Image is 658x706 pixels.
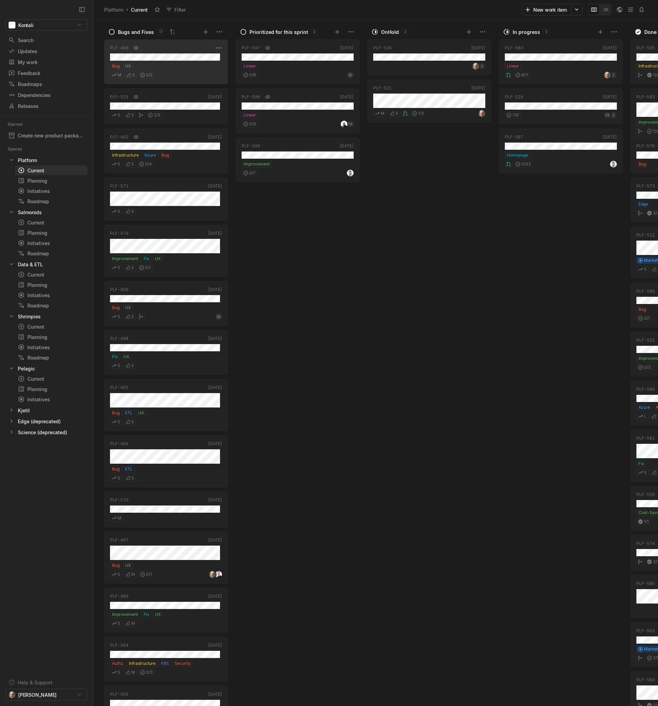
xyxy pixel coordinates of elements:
[367,39,491,75] a: PLF-534[DATE]3
[104,126,228,175] div: PLF-492[DATE]InfrastructureAzureBugSS0/4
[600,4,611,15] button: Change to mode list_view
[215,571,222,578] img: Kontali0497_EJH_round.png
[603,45,617,51] div: [DATE]
[118,515,121,521] span: M
[636,677,655,683] div: PLF-584
[636,94,655,100] div: PLF-583
[521,4,571,15] button: New work item
[15,280,87,290] a: Planning
[8,37,85,44] div: Search
[208,642,222,648] div: [DATE]
[104,586,228,635] div: PLF-489[DATE]ImprovementFixUXSM
[129,660,156,667] span: Infrastructure
[644,364,651,370] span: 0 / 3
[5,79,87,89] a: Roadmaps
[131,620,135,626] span: M
[636,435,655,441] div: PLF-581
[131,475,134,481] span: S
[15,166,87,175] a: Current
[118,475,120,481] span: S
[18,261,43,268] div: Data & ETL
[217,313,221,320] span: SD
[155,611,161,618] span: UX
[208,497,222,503] div: [DATE]
[5,312,87,321] div: Shrimpies
[103,5,125,14] a: Platform
[499,86,623,126] div: PLF-529[DATE]7/9FR2
[15,196,87,206] a: Roadmap
[244,161,270,167] span: Improvement
[5,427,87,437] a: Science (deprecated)
[18,323,85,330] div: Current
[104,328,228,377] div: PLF-448[DATE]FixUXSS
[110,336,129,342] div: PLF-448
[612,72,614,78] span: 2
[112,354,118,360] span: Fix
[15,290,87,300] a: Initiatives
[249,170,256,176] span: 0 / 7
[131,112,134,118] span: S
[104,37,231,706] div: grid
[244,112,256,118] span: Linear
[18,281,85,289] div: Planning
[15,384,87,394] a: Planning
[161,660,169,667] span: K8S
[131,571,135,577] span: M
[104,129,228,173] a: PLF-492[DATE]InfrastructureAzureBugSS0/4
[112,466,120,472] span: Bug
[208,385,222,391] div: [DATE]
[348,72,352,78] span: SD
[104,435,228,487] a: PLF-466[DATE]BugETLSS
[110,183,129,189] div: PLF-571
[242,94,260,100] div: PLF-596
[104,279,228,328] div: PLF-409[DATE]BugUXSSSD
[161,152,169,158] span: Bug
[5,207,87,217] a: Salmonids
[18,354,85,361] div: Roadmap
[481,63,483,70] span: 3
[118,72,121,78] span: M
[499,39,623,84] a: PLF-580[DATE]Linear8/112
[104,175,228,223] div: PLF-571[DATE]SS
[644,470,647,476] span: S
[208,593,222,599] div: [DATE]
[373,85,392,91] div: PLF-521
[636,232,655,238] div: PLF-512
[512,112,519,118] span: 7 / 9
[104,86,228,126] div: PLF-522[DATE]SS2/3
[110,385,129,391] div: PLF-465
[381,110,385,117] span: M
[5,416,87,426] div: Edge (deprecated)
[131,669,135,675] span: M
[236,37,363,706] div: grid
[131,419,134,425] span: S
[18,375,85,382] div: Current
[132,72,135,78] span: S
[499,37,626,706] div: grid
[341,121,348,127] img: DSC_1296.JPG
[131,363,134,369] span: S
[144,152,156,158] span: Azure
[18,229,85,236] div: Planning
[131,208,134,215] span: S
[131,314,134,320] span: S
[236,135,360,184] div: PLF-599[DATE]Improvement0/7
[636,540,655,547] div: PLF-574
[104,491,228,527] a: PLF-570[DATE]M
[18,132,85,139] div: Create new product package: "Edge Shrimp/Vannamei -Trade & Harvest"
[636,337,655,343] div: PLF-552
[208,441,222,447] div: [DATE]
[15,270,87,279] a: Current
[104,88,228,124] a: PLF-522[DATE]SS2/3
[8,70,85,77] div: Feedback
[505,94,523,100] div: PLF-529
[610,161,617,168] img: profilbilde_kontali.png
[5,155,87,165] div: Platform
[208,183,222,189] div: [DATE]
[18,292,85,299] div: Initiatives
[18,271,85,278] div: Current
[507,63,519,69] span: Linear
[588,4,611,15] div: board and list toggle
[104,635,228,684] div: PLF-564[DATE]AuthzInfrastructureK8SSecuritySM0/3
